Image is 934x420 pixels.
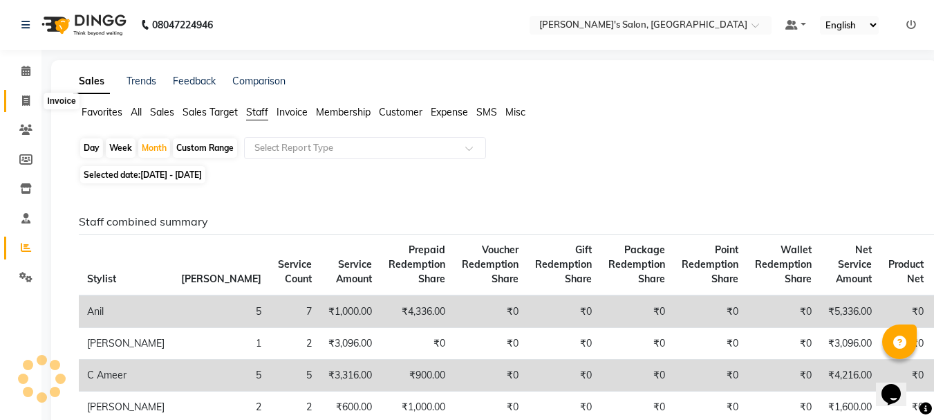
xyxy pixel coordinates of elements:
[277,106,308,118] span: Invoice
[454,295,527,328] td: ₹0
[379,106,422,118] span: Customer
[389,244,445,285] span: Prepaid Redemption Share
[35,6,130,44] img: logo
[320,360,380,392] td: ₹3,316.00
[880,295,932,328] td: ₹0
[527,360,600,392] td: ₹0
[79,295,173,328] td: Anil
[600,360,673,392] td: ₹0
[336,258,372,285] span: Service Amount
[880,328,932,360] td: ₹0
[270,328,320,360] td: 2
[380,360,454,392] td: ₹900.00
[80,138,103,158] div: Day
[876,365,920,406] iframe: chat widget
[747,295,820,328] td: ₹0
[173,138,237,158] div: Custom Range
[127,75,156,87] a: Trends
[79,215,904,228] h6: Staff combined summary
[82,106,122,118] span: Favorites
[535,244,592,285] span: Gift Redemption Share
[527,295,600,328] td: ₹0
[173,328,270,360] td: 1
[673,295,747,328] td: ₹0
[747,360,820,392] td: ₹0
[320,295,380,328] td: ₹1,000.00
[431,106,468,118] span: Expense
[476,106,497,118] span: SMS
[462,244,519,285] span: Voucher Redemption Share
[232,75,286,87] a: Comparison
[747,328,820,360] td: ₹0
[246,106,268,118] span: Staff
[836,244,872,285] span: Net Service Amount
[80,166,205,183] span: Selected date:
[673,360,747,392] td: ₹0
[173,75,216,87] a: Feedback
[755,244,812,285] span: Wallet Redemption Share
[880,360,932,392] td: ₹0
[87,273,116,285] span: Stylist
[454,328,527,360] td: ₹0
[380,328,454,360] td: ₹0
[820,360,880,392] td: ₹4,216.00
[682,244,738,285] span: Point Redemption Share
[380,295,454,328] td: ₹4,336.00
[320,328,380,360] td: ₹3,096.00
[173,295,270,328] td: 5
[73,69,110,94] a: Sales
[888,258,924,285] span: Product Net
[505,106,525,118] span: Misc
[79,328,173,360] td: [PERSON_NAME]
[181,273,261,285] span: [PERSON_NAME]
[454,360,527,392] td: ₹0
[600,328,673,360] td: ₹0
[820,328,880,360] td: ₹3,096.00
[278,258,312,285] span: Service Count
[140,170,202,180] span: [DATE] - [DATE]
[600,295,673,328] td: ₹0
[106,138,136,158] div: Week
[270,295,320,328] td: 7
[131,106,142,118] span: All
[820,295,880,328] td: ₹5,336.00
[316,106,371,118] span: Membership
[527,328,600,360] td: ₹0
[173,360,270,392] td: 5
[183,106,238,118] span: Sales Target
[673,328,747,360] td: ₹0
[270,360,320,392] td: 5
[138,138,170,158] div: Month
[150,106,174,118] span: Sales
[79,360,173,392] td: C Ameer
[152,6,213,44] b: 08047224946
[44,93,79,109] div: Invoice
[608,244,665,285] span: Package Redemption Share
